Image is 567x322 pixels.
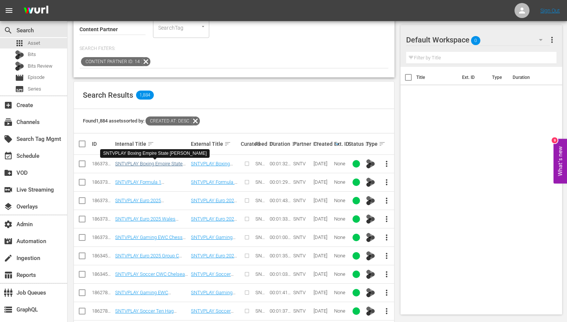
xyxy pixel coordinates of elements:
span: menu [4,6,13,15]
span: Reports [4,271,13,280]
div: 9 [552,137,558,143]
span: Bits Review [28,62,52,70]
button: more_vert [378,192,396,210]
button: more_vert [547,31,556,49]
img: TV Bits [366,196,375,205]
span: SNTV AP Media api feed 47128 [255,253,266,292]
div: None [334,161,346,166]
span: Automation [4,237,13,246]
div: None [334,216,346,222]
span: VOD [4,168,13,177]
div: 186373147 [92,216,113,222]
button: more_vert [378,210,396,228]
span: Found 1,884 assets sorted by: [83,118,200,124]
a: SNTVPLAY Formula 1 [PERSON_NAME] [191,179,237,190]
span: SNTV [293,198,306,203]
div: Bits Review [15,62,24,71]
a: Sign Out [540,8,560,14]
a: SNTVPLAY Boxing Empire State [PERSON_NAME] [191,161,233,178]
span: Create [4,101,13,110]
button: Open [199,23,207,30]
div: 186278435 [92,290,113,295]
span: SNTV [293,179,306,185]
span: Episode [15,73,24,82]
span: Search [4,26,13,35]
span: Content Partner ID: 14 [81,57,141,66]
div: 186373148 [92,198,113,203]
span: Episode [28,74,45,81]
div: ID [92,141,113,147]
img: TV Bits [366,307,375,316]
div: 00:01:33.627 [270,216,291,222]
a: SNTVPLAY Euro 2025 [GEOGRAPHIC_DATA] [GEOGRAPHIC_DATA] Presser [115,198,178,215]
span: Schedule [4,151,13,160]
a: SNTVPLAY Gaming EWC Chess Story10 [115,234,186,246]
span: Overlays [4,202,13,211]
span: SNTV [293,271,306,277]
span: SNTV AP Media api feed 47128 [255,179,266,219]
span: BITS [366,305,375,316]
span: more_vert [382,233,391,242]
span: more_vert [382,196,391,205]
button: more_vert [378,228,396,246]
div: [DATE] [313,253,331,259]
a: SNTVPLAY Euro 2025 Group C Review [191,253,237,264]
img: TV Bits [366,288,375,297]
button: more_vert [378,265,396,283]
p: Search Filters: [79,45,388,52]
span: more_vert [382,215,391,224]
span: more_vert [547,35,556,44]
span: 1,884 [136,91,154,100]
div: [DATE] [313,271,331,277]
a: SNTVPLAY Soccer Ten Hag Leverkusen [191,308,234,319]
div: [DATE] [313,216,331,222]
a: SNTVPLAY Gaming EWC Rennsport Profile Story10 [115,290,171,301]
div: Ext. ID [334,141,346,147]
div: Default Workspace [406,29,550,50]
button: more_vert [378,247,396,265]
img: ans4CAIJ8jUAAAAAAAAAAAAAAAAAAAAAAAAgQb4GAAAAAAAAAAAAAAAAAAAAAAAAJMjXAAAAAAAAAAAAAAAAAAAAAAAAgAT5G... [18,2,54,20]
span: SNTV [293,234,306,240]
img: TV Bits [366,159,375,168]
span: more_vert [382,270,391,279]
div: Curated [241,141,253,147]
div: External Title [191,139,238,148]
div: None [334,290,346,295]
a: SNTVPLAY Soccer CWC Chelsea Fluminense [115,271,188,283]
span: SNTV [293,308,306,314]
span: Series [28,85,41,93]
th: Title [416,67,457,88]
a: SNTVPLAY Gaming EWC Chess Story10 [191,234,235,246]
a: SNTVPLAY Boxing Empire State [PERSON_NAME] [115,161,186,172]
span: more_vert [382,251,391,260]
img: TV Bits [366,233,375,242]
span: Live Streaming [4,185,13,194]
span: BITS [366,287,375,298]
span: Bits [28,51,36,58]
span: Asset [28,39,40,47]
div: SNTVPLAY Boxing Empire State [PERSON_NAME] [103,150,207,157]
div: 186373122 [92,234,113,240]
div: [DATE] [313,308,331,314]
button: more_vert [378,155,396,173]
span: sort [147,141,154,147]
span: Job Queues [4,288,13,297]
span: BITS [366,269,375,280]
div: 00:01:41.184 [270,290,291,295]
span: BITS [366,232,375,243]
div: Partner [293,139,311,148]
div: 186373180 [92,179,113,185]
span: BITS [366,213,375,224]
span: sort [224,141,231,147]
div: 186345816 [92,271,113,277]
th: Duration [508,67,553,88]
span: SNTV [293,253,306,259]
div: Internal Title [115,139,189,148]
div: Feed [255,139,268,148]
span: SNTV AP Media api feed 47128 [255,161,266,200]
span: Channels [4,118,13,127]
button: Open Feedback Widget [553,139,567,183]
span: more_vert [382,178,391,187]
span: Admin [4,220,13,229]
span: BITS [366,250,375,261]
